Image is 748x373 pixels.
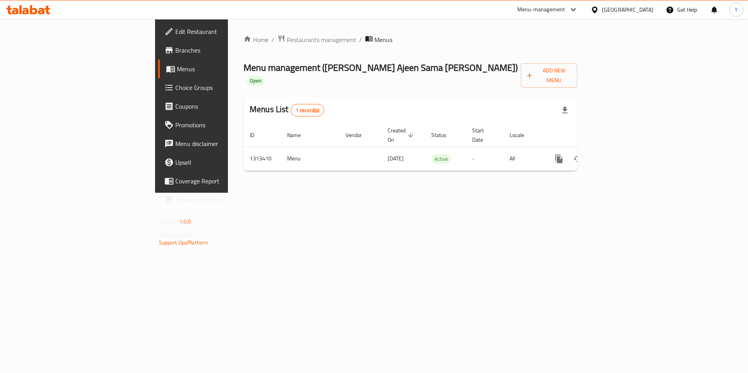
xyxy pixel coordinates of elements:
[431,154,451,164] div: Active
[158,41,280,60] a: Branches
[388,126,416,144] span: Created On
[175,120,274,130] span: Promotions
[287,130,311,140] span: Name
[158,153,280,172] a: Upsell
[374,35,392,44] span: Menus
[568,150,587,168] button: Change Status
[250,130,265,140] span: ID
[158,134,280,153] a: Menu disclaimer
[291,104,325,116] div: Total records count
[602,5,653,14] div: [GEOGRAPHIC_DATA]
[175,139,274,148] span: Menu disclaimer
[550,150,568,168] button: more
[556,101,574,120] div: Export file
[175,176,274,186] span: Coverage Report
[159,216,178,227] span: Version:
[175,46,274,55] span: Branches
[431,130,457,140] span: Status
[527,66,572,85] span: Add New Menu
[243,123,631,171] table: enhanced table
[159,230,195,240] span: Get support on:
[281,147,339,171] td: Menu
[158,116,280,134] a: Promotions
[359,35,362,44] li: /
[510,130,534,140] span: Locale
[277,35,356,45] a: Restaurants management
[243,35,577,45] nav: breadcrumb
[472,126,494,144] span: Start Date
[158,172,280,190] a: Coverage Report
[177,64,274,74] span: Menus
[175,158,274,167] span: Upsell
[158,22,280,41] a: Edit Restaurant
[175,27,274,36] span: Edit Restaurant
[517,5,565,14] div: Menu-management
[158,190,280,209] a: Grocery Checklist
[735,5,738,14] span: Y
[466,147,503,171] td: -
[287,35,356,44] span: Restaurants management
[346,130,372,140] span: Vendor
[521,63,578,88] button: Add New Menu
[159,238,208,248] a: Support.OpsPlatform
[431,155,451,164] span: Active
[175,83,274,92] span: Choice Groups
[158,78,280,97] a: Choice Groups
[158,60,280,78] a: Menus
[158,97,280,116] a: Coupons
[243,59,518,76] span: Menu management ( [PERSON_NAME] Ajeen Sama [PERSON_NAME] )
[179,216,191,227] span: 1.0.0
[175,195,274,204] span: Grocery Checklist
[503,147,543,171] td: All
[250,104,324,116] h2: Menus List
[388,153,404,164] span: [DATE]
[291,107,324,114] span: 1 record(s)
[543,123,631,147] th: Actions
[175,102,274,111] span: Coupons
